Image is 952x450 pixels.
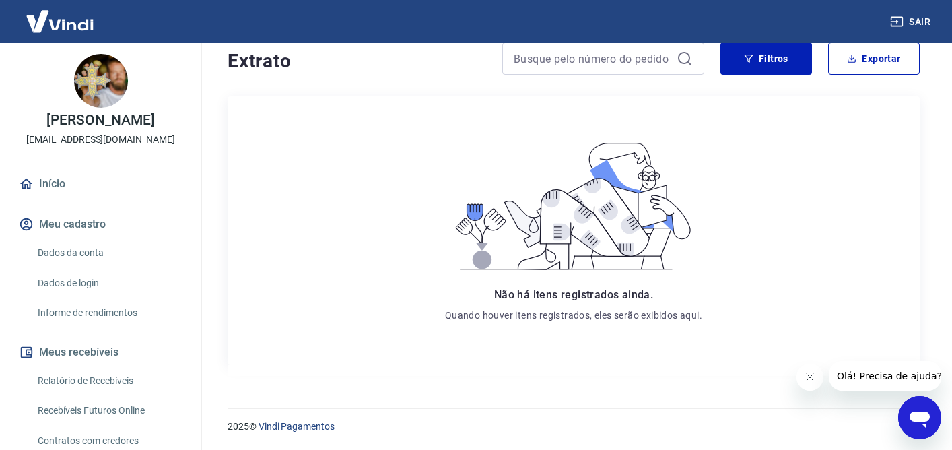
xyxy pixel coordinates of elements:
[26,133,175,147] p: [EMAIL_ADDRESS][DOMAIN_NAME]
[32,269,185,297] a: Dados de login
[16,169,185,199] a: Início
[32,397,185,424] a: Recebíveis Futuros Online
[16,1,104,42] img: Vindi
[898,396,941,439] iframe: Botão para abrir a janela de mensagens
[514,49,671,69] input: Busque pelo número do pedido
[720,42,812,75] button: Filtros
[46,113,154,127] p: [PERSON_NAME]
[16,337,185,367] button: Meus recebíveis
[828,42,920,75] button: Exportar
[16,210,185,239] button: Meu cadastro
[228,48,486,75] h4: Extrato
[74,54,128,108] img: 67ca94bc-1153-4620-8862-446eedf2c780.jpeg
[796,364,823,391] iframe: Fechar mensagem
[445,309,702,322] p: Quando houver itens registrados, eles serão exibidos aqui.
[8,9,113,20] span: Olá! Precisa de ajuda?
[32,299,185,327] a: Informe de rendimentos
[259,421,335,432] a: Vindi Pagamentos
[887,9,936,34] button: Sair
[32,367,185,395] a: Relatório de Recebíveis
[32,239,185,267] a: Dados da conta
[494,288,653,301] span: Não há itens registrados ainda.
[228,420,920,434] p: 2025 ©
[829,361,941,391] iframe: Mensagem da empresa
